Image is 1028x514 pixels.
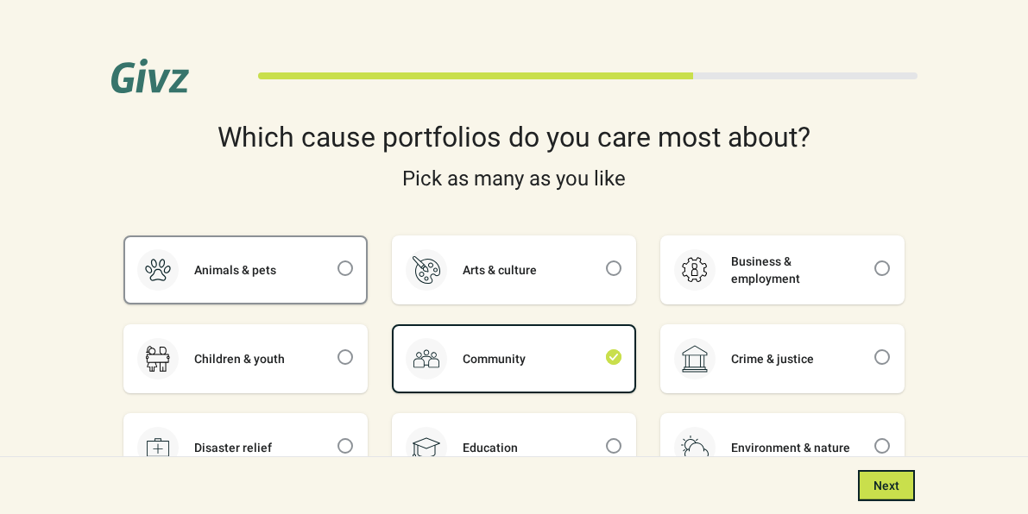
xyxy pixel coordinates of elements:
div: Environment & nature [716,439,866,456]
div: Business & employment [716,253,873,287]
div: Children & youth [179,350,300,367]
div: Crime & justice [716,350,829,367]
div: Animals & pets [179,261,292,279]
div: Disaster relief [179,439,287,456]
div: Which cause portfolios do you care most about? [111,123,918,151]
div: Education [447,439,533,456]
button: Next [858,470,915,501]
div: Arts & culture [447,261,552,279]
div: Pick as many as you like [111,165,918,192]
div: Community [447,350,541,367]
span: Next [873,479,899,492]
